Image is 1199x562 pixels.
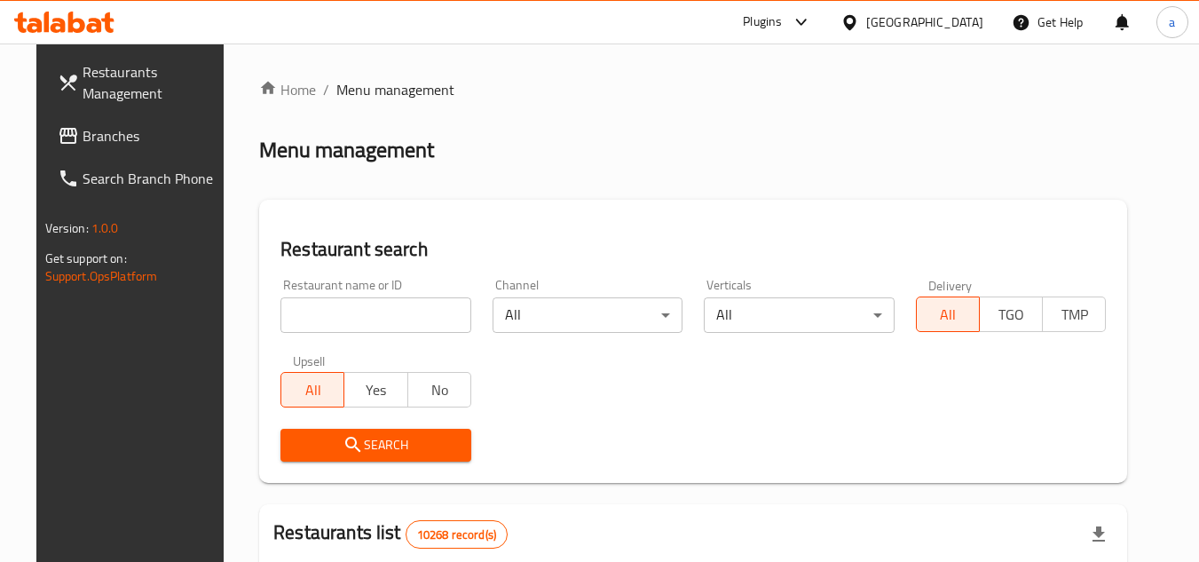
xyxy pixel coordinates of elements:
[91,217,119,240] span: 1.0.0
[1077,513,1120,556] div: Export file
[979,297,1043,332] button: TGO
[1169,12,1175,32] span: a
[45,217,89,240] span: Version:
[924,302,973,328] span: All
[280,429,471,462] button: Search
[406,520,508,549] div: Total records count
[45,265,158,288] a: Support.OpsPlatform
[916,297,980,332] button: All
[406,526,507,543] span: 10268 record(s)
[295,434,457,456] span: Search
[323,79,329,100] li: /
[928,279,973,291] label: Delivery
[743,12,782,33] div: Plugins
[343,372,407,408] button: Yes
[415,377,464,403] span: No
[43,51,237,115] a: Restaurants Management
[336,79,454,100] span: Menu management
[1050,302,1099,328] span: TMP
[987,302,1036,328] span: TGO
[43,115,237,157] a: Branches
[280,297,471,333] input: Search for restaurant name or ID..
[288,377,337,403] span: All
[293,354,326,367] label: Upsell
[83,125,223,146] span: Branches
[45,247,127,270] span: Get support on:
[43,157,237,200] a: Search Branch Phone
[259,79,316,100] a: Home
[493,297,683,333] div: All
[83,61,223,104] span: Restaurants Management
[280,236,1106,263] h2: Restaurant search
[273,519,508,549] h2: Restaurants list
[259,136,434,164] h2: Menu management
[1042,297,1106,332] button: TMP
[866,12,983,32] div: [GEOGRAPHIC_DATA]
[351,377,400,403] span: Yes
[280,372,344,408] button: All
[704,297,895,333] div: All
[407,372,471,408] button: No
[83,168,223,189] span: Search Branch Phone
[259,79,1127,100] nav: breadcrumb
